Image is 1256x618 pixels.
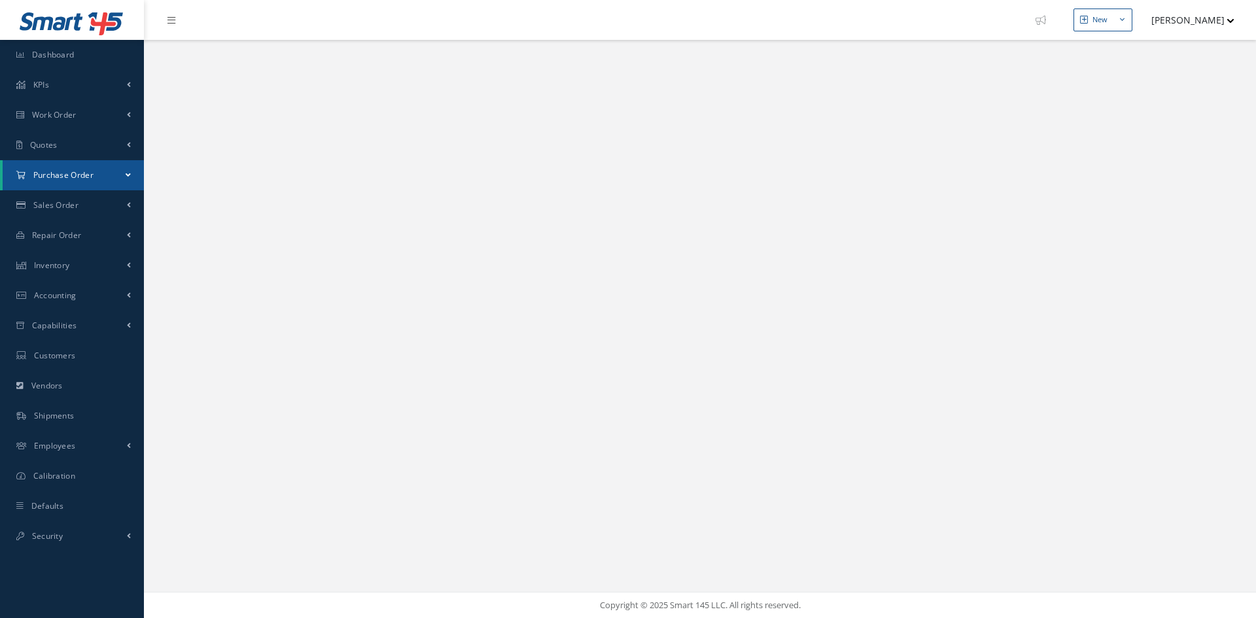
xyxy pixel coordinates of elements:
[34,440,76,451] span: Employees
[33,199,78,211] span: Sales Order
[3,160,144,190] a: Purchase Order
[30,139,58,150] span: Quotes
[32,49,75,60] span: Dashboard
[34,350,76,361] span: Customers
[1092,14,1108,26] div: New
[32,109,77,120] span: Work Order
[1139,7,1234,33] button: [PERSON_NAME]
[34,260,70,271] span: Inventory
[33,470,75,481] span: Calibration
[33,79,49,90] span: KPIs
[32,230,82,241] span: Repair Order
[34,410,75,421] span: Shipments
[34,290,77,301] span: Accounting
[157,599,1243,612] div: Copyright © 2025 Smart 145 LLC. All rights reserved.
[33,169,94,180] span: Purchase Order
[31,380,63,391] span: Vendors
[32,530,63,541] span: Security
[1073,9,1132,31] button: New
[32,320,77,331] span: Capabilities
[31,500,63,511] span: Defaults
